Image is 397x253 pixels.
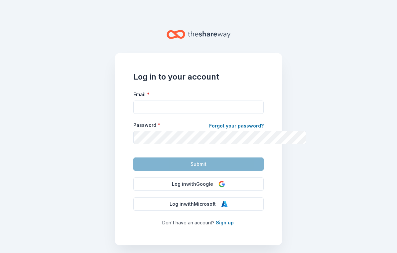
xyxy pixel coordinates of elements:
[216,220,234,225] a: Sign up
[167,27,230,42] a: Home
[209,122,264,131] a: Forgot your password?
[133,91,150,98] label: Email
[221,201,228,207] img: Microsoft Logo
[133,197,264,211] button: Log inwithMicrosoft
[133,122,160,128] label: Password
[133,177,264,191] button: Log inwithGoogle
[133,72,264,82] h1: Log in to your account
[218,181,225,187] img: Google Logo
[162,220,214,225] span: Don ' t have an account?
